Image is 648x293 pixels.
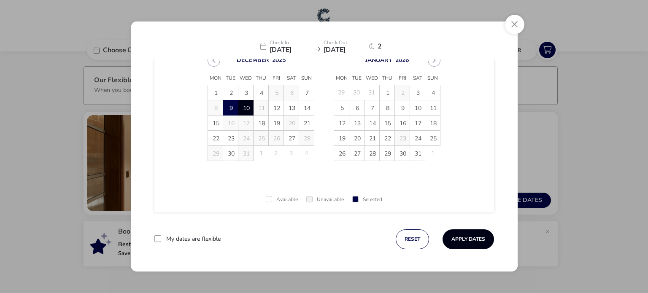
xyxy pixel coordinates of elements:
[349,130,364,145] td: 20
[380,146,395,161] span: 29
[208,72,223,85] span: Mon
[365,101,380,116] span: 7
[284,131,299,146] span: 27
[425,115,440,130] td: 18
[208,54,220,67] button: Previous Month
[395,56,409,64] button: Choose Year
[254,130,269,145] td: 25
[208,85,223,100] td: 1
[365,116,380,131] span: 14
[350,131,364,146] span: 20
[238,100,254,115] td: 10
[410,100,425,115] td: 10
[395,72,410,85] span: Fri
[350,146,364,161] span: 27
[365,56,392,64] button: Choose Month
[223,100,238,115] td: 9
[395,146,410,161] span: 30
[410,130,425,145] td: 24
[395,85,410,100] td: 2
[238,145,254,161] td: 31
[284,130,299,145] td: 27
[378,43,388,50] span: 2
[223,145,238,161] td: 30
[238,130,254,145] td: 24
[269,85,284,100] td: 5
[208,131,223,146] span: 22
[270,46,312,53] span: [DATE]
[284,115,299,130] td: 20
[239,86,254,100] span: 3
[208,115,223,130] td: 15
[395,116,410,131] span: 16
[426,131,440,146] span: 25
[426,116,440,131] span: 18
[335,146,349,161] span: 26
[364,115,380,130] td: 14
[284,101,299,116] span: 13
[300,116,314,131] span: 21
[410,116,425,131] span: 17
[364,72,380,85] span: Wed
[324,46,366,53] span: [DATE]
[299,72,314,85] span: Sun
[223,130,238,145] td: 23
[365,131,380,146] span: 21
[428,54,440,67] button: Next Month
[410,145,425,161] td: 31
[410,72,425,85] span: Sat
[237,56,269,64] button: Choose Month
[166,236,221,242] label: My dates are flexible
[410,86,425,100] span: 3
[380,131,395,146] span: 22
[334,72,349,85] span: Mon
[269,130,284,145] td: 26
[334,85,349,100] td: 29
[364,100,380,115] td: 7
[395,115,410,130] td: 16
[269,101,284,116] span: 12
[334,100,349,115] td: 5
[395,100,410,115] td: 9
[349,85,364,100] td: 30
[224,86,238,100] span: 2
[284,85,299,100] td: 6
[254,115,269,130] td: 18
[269,115,284,130] td: 19
[349,100,364,115] td: 6
[425,72,440,85] span: Sun
[284,72,299,85] span: Sat
[425,130,440,145] td: 25
[335,116,349,131] span: 12
[254,100,269,115] td: 11
[270,40,312,46] p: Check In
[266,197,298,202] div: Available
[223,85,238,100] td: 2
[299,115,314,130] td: 21
[224,131,238,146] span: 23
[350,101,364,116] span: 6
[238,115,254,130] td: 17
[334,130,349,145] td: 19
[208,130,223,145] td: 22
[254,116,269,131] span: 18
[349,115,364,130] td: 13
[238,72,254,85] span: Wed
[410,115,425,130] td: 17
[224,146,238,161] span: 30
[269,100,284,115] td: 12
[364,145,380,161] td: 28
[284,145,299,161] td: 3
[425,145,440,161] td: 1
[505,15,524,34] button: Close
[208,116,223,131] span: 15
[208,145,223,161] td: 29
[200,44,448,171] div: Choose Date
[410,85,425,100] td: 3
[380,100,395,115] td: 8
[208,86,223,100] span: 1
[238,85,254,100] td: 3
[224,101,238,116] span: 9
[396,229,429,249] button: reset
